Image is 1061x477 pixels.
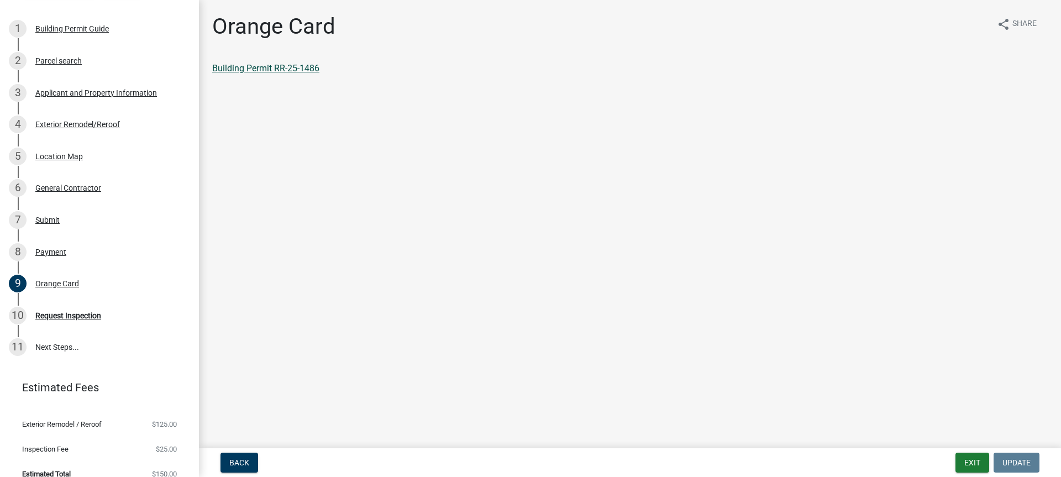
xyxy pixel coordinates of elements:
[35,280,79,287] div: Orange Card
[9,84,27,102] div: 3
[35,248,66,256] div: Payment
[35,216,60,224] div: Submit
[35,184,101,192] div: General Contractor
[9,243,27,261] div: 8
[9,179,27,197] div: 6
[229,458,249,467] span: Back
[1012,18,1037,31] span: Share
[9,211,27,229] div: 7
[35,25,109,33] div: Building Permit Guide
[9,116,27,133] div: 4
[212,63,319,74] a: Building Permit RR-25-1486
[22,445,69,453] span: Inspection Fee
[9,338,27,356] div: 11
[156,445,177,453] span: $25.00
[35,57,82,65] div: Parcel search
[9,20,27,38] div: 1
[212,13,335,40] h1: Orange Card
[988,13,1046,35] button: shareShare
[955,453,989,473] button: Exit
[9,376,181,399] a: Estimated Fees
[35,120,120,128] div: Exterior Remodel/Reroof
[220,453,258,473] button: Back
[997,18,1010,31] i: share
[152,421,177,428] span: $125.00
[35,312,101,319] div: Request Inspection
[22,421,102,428] span: Exterior Remodel / Reroof
[35,153,83,160] div: Location Map
[35,89,157,97] div: Applicant and Property Information
[9,148,27,165] div: 5
[9,275,27,292] div: 9
[9,52,27,70] div: 2
[1002,458,1031,467] span: Update
[994,453,1039,473] button: Update
[9,307,27,324] div: 10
